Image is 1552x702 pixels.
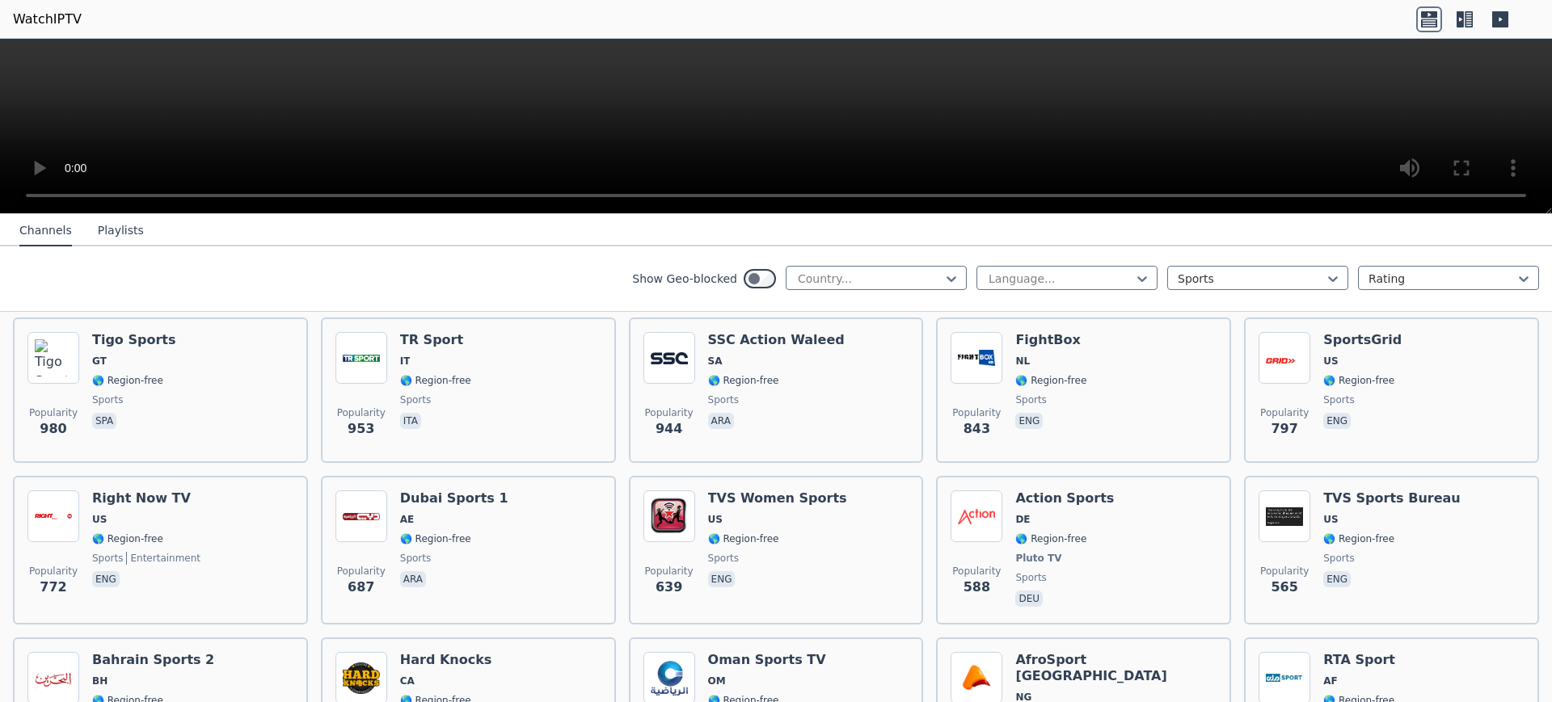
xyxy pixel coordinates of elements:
span: Popularity [337,565,386,578]
img: Tigo Sports [27,332,79,384]
span: 🌎 Region-free [708,374,779,387]
span: sports [708,393,739,406]
span: Popularity [337,406,386,419]
span: sports [92,393,123,406]
span: DE [1015,513,1030,526]
label: Show Geo-blocked [632,271,737,287]
img: Action Sports [951,490,1002,542]
span: 588 [964,578,990,597]
span: 🌎 Region-free [92,532,163,545]
h6: TVS Sports Bureau [1323,490,1461,507]
span: Popularity [29,406,78,419]
span: AE [400,513,414,526]
span: Popularity [1260,406,1309,419]
span: Pluto TV [1015,552,1061,565]
span: 797 [1271,419,1297,439]
span: sports [1323,552,1354,565]
span: US [1323,355,1338,368]
p: eng [1323,571,1351,587]
span: sports [1015,393,1046,406]
span: 🌎 Region-free [1323,532,1394,545]
span: US [1323,513,1338,526]
span: Popularity [645,406,694,419]
span: sports [92,552,123,565]
h6: SSC Action Waleed [708,332,845,348]
span: Popularity [1260,565,1309,578]
span: 639 [656,578,682,597]
span: 🌎 Region-free [1015,532,1086,545]
span: 🌎 Region-free [92,374,163,387]
img: TR Sport [335,332,387,384]
span: Popularity [952,565,1001,578]
button: Channels [19,216,72,246]
h6: Tigo Sports [92,332,175,348]
span: 🌎 Region-free [400,532,471,545]
span: 944 [656,419,682,439]
h6: AfroSport [GEOGRAPHIC_DATA] [1015,652,1217,684]
img: SSC Action Waleed [643,332,695,384]
span: Popularity [29,565,78,578]
span: 953 [348,419,374,439]
p: deu [1015,591,1043,607]
span: entertainment [126,552,200,565]
span: NL [1015,355,1030,368]
span: IT [400,355,411,368]
span: 🌎 Region-free [1015,374,1086,387]
p: ara [708,413,734,429]
h6: SportsGrid [1323,332,1402,348]
span: AF [1323,675,1337,687]
span: GT [92,355,107,368]
span: US [92,513,107,526]
span: 687 [348,578,374,597]
img: Dubai Sports 1 [335,490,387,542]
span: BH [92,675,108,687]
span: Popularity [952,406,1001,419]
p: ita [400,413,421,429]
span: 🌎 Region-free [400,374,471,387]
span: 843 [964,419,990,439]
span: OM [708,675,726,687]
p: eng [92,571,120,587]
h6: Bahrain Sports 2 [92,652,214,668]
span: 772 [40,578,66,597]
a: WatchIPTV [13,10,82,29]
h6: Dubai Sports 1 [400,490,508,507]
h6: Hard Knocks [400,652,492,668]
p: eng [708,571,736,587]
button: Playlists [98,216,144,246]
span: 565 [1271,578,1297,597]
p: eng [1015,413,1043,429]
h6: FightBox [1015,332,1086,348]
span: sports [1015,571,1046,584]
img: TVS Sports Bureau [1259,490,1310,542]
span: Popularity [645,565,694,578]
h6: TR Sport [400,332,471,348]
span: sports [400,393,431,406]
span: sports [708,552,739,565]
img: TVS Women Sports [643,490,695,542]
h6: Right Now TV [92,490,200,507]
p: ara [400,571,426,587]
img: Right Now TV [27,490,79,542]
h6: TVS Women Sports [708,490,847,507]
h6: Action Sports [1015,490,1114,507]
span: sports [400,552,431,565]
img: SportsGrid [1259,332,1310,384]
span: 🌎 Region-free [708,532,779,545]
img: FightBox [951,332,1002,384]
span: CA [400,675,415,687]
span: 980 [40,419,66,439]
p: spa [92,413,116,429]
span: sports [1323,393,1354,406]
h6: RTA Sport [1323,652,1395,668]
p: eng [1323,413,1351,429]
span: US [708,513,723,526]
span: 🌎 Region-free [1323,374,1394,387]
span: SA [708,355,723,368]
h6: Oman Sports TV [708,652,826,668]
